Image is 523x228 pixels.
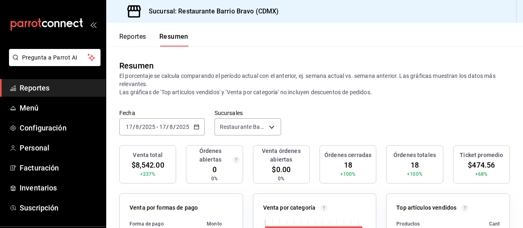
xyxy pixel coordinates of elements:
p: Venta por categoría [263,204,316,212]
span: 0% [211,175,218,182]
span: 18 [411,159,419,170]
button: Reportes [119,33,146,46]
span: +100% [407,170,422,178]
label: Sucursales [215,110,281,116]
span: Facturación [20,162,99,173]
p: Top artículos vendidos [396,204,456,212]
span: $8,542.00 [132,159,164,170]
input: -- [125,124,133,130]
h3: Órdenes abiertas [190,147,231,164]
span: Reportes [20,82,99,93]
span: Suscripción [20,202,99,213]
span: / [166,124,169,130]
button: Pregunta a Parrot AI [9,49,101,66]
p: Venta por formas de pago [130,204,198,212]
span: Pregunta a Parrot AI [22,53,88,62]
span: $474.56 [468,159,495,170]
input: ---- [176,124,190,130]
input: ---- [142,124,156,130]
button: Resumen [159,33,188,46]
input: -- [169,124,173,130]
span: Restaurante Barrio Bravo (CDMX) [220,123,266,131]
span: 0 [212,164,217,175]
h3: Órdenes cerradas [324,151,371,159]
span: Personal [20,142,99,153]
label: Fecha [119,110,205,116]
span: +68% [475,170,488,178]
a: Pregunta a Parrot AI [6,59,101,68]
h3: Venta total [133,151,162,159]
span: / [173,124,176,130]
span: +100% [340,170,356,178]
span: Configuración [20,122,99,133]
span: $0.00 [272,164,291,175]
h3: Ticket promedio [460,151,503,159]
input: -- [159,124,166,130]
button: open_drawer_menu [90,21,96,28]
span: - [156,124,158,130]
span: Menú [20,102,99,113]
h3: Órdenes totales [393,151,436,159]
p: El porcentaje se calcula comparando el período actual con el anterior, ej. semana actual vs. sema... [119,72,510,96]
div: Resumen [119,60,154,72]
span: / [133,124,135,130]
h3: Sucursal: Restaurante Barrio Bravo (CDMX) [142,7,279,16]
span: 18 [344,159,352,170]
span: +237% [140,170,156,178]
div: navigation tabs [119,33,188,46]
input: -- [135,124,139,130]
span: Inventarios [20,182,99,193]
span: 0% [278,175,284,182]
span: / [139,124,142,130]
h3: Venta órdenes abiertas [257,147,306,164]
